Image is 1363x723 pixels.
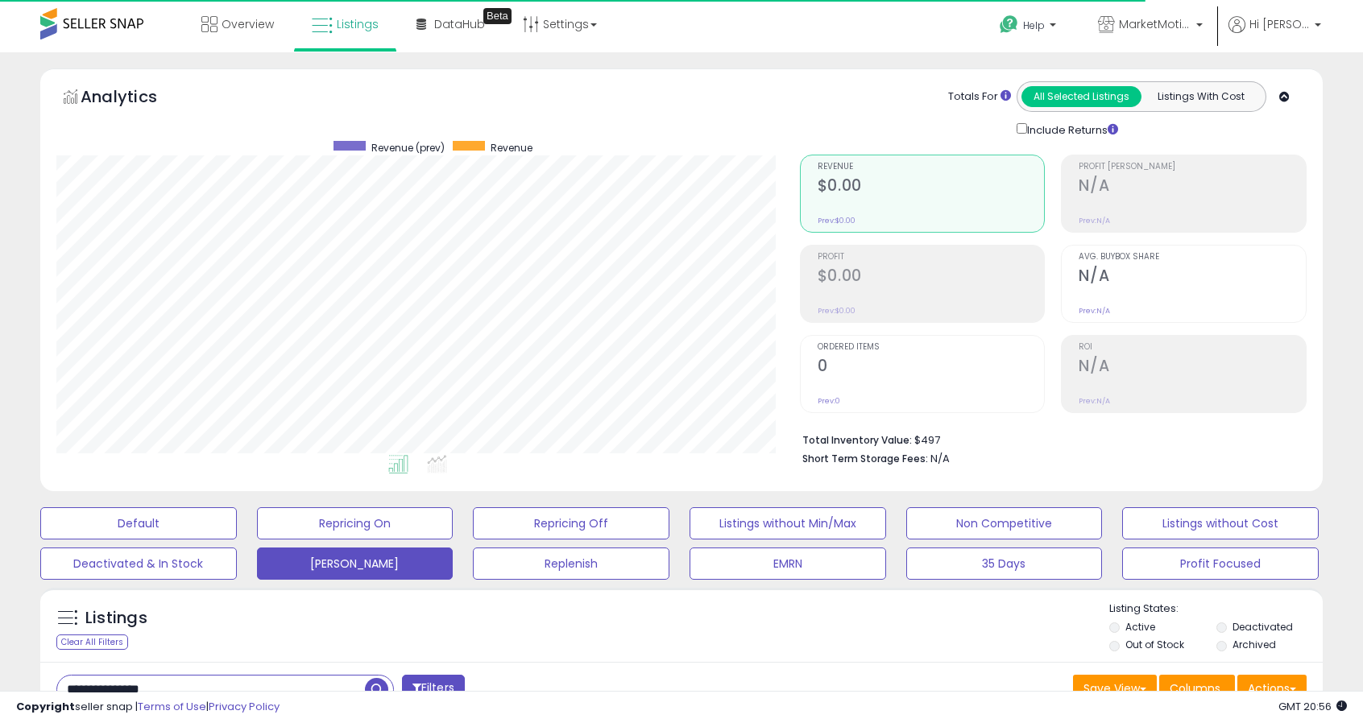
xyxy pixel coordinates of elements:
span: Help [1023,19,1045,32]
button: Profit Focused [1122,547,1319,580]
span: Profit [818,253,1045,262]
button: EMRN [690,547,886,580]
h5: Listings [85,607,147,630]
b: Short Term Storage Fees: [802,452,928,465]
i: Get Help [999,14,1019,35]
button: Deactivated & In Stock [40,547,237,580]
span: 2025-09-14 20:56 GMT [1278,699,1347,714]
label: Active [1125,620,1155,634]
h2: 0 [818,357,1045,378]
label: Archived [1232,638,1276,651]
span: Revenue [491,141,532,155]
a: Help [987,2,1072,52]
small: Prev: $0.00 [818,306,855,316]
button: 35 Days [906,547,1103,580]
h2: N/A [1079,357,1306,378]
span: Revenue [818,163,1045,171]
small: Prev: 0 [818,396,840,406]
a: Privacy Policy [209,699,280,714]
a: Terms of Use [138,699,206,714]
div: Clear All Filters [56,634,128,650]
a: Hi [PERSON_NAME] [1228,16,1321,52]
div: Include Returns [1005,120,1137,138]
div: Tooltip anchor [483,8,512,24]
span: Avg. Buybox Share [1079,253,1306,262]
span: Ordered Items [818,343,1045,352]
h2: N/A [1079,176,1306,198]
small: Prev: $0.00 [818,216,855,225]
span: Hi [PERSON_NAME] [1249,16,1310,32]
button: Listings without Cost [1122,507,1319,539]
label: Deactivated [1232,620,1293,634]
p: Listing States: [1109,601,1322,617]
h2: $0.00 [818,176,1045,198]
button: Filters [402,675,465,703]
small: Prev: N/A [1079,306,1110,316]
button: Listings without Min/Max [690,507,886,539]
button: Actions [1237,675,1307,702]
button: Listings With Cost [1141,86,1261,107]
span: Listings [337,16,379,32]
button: Default [40,507,237,539]
span: Overview [222,16,274,32]
h2: N/A [1079,266,1306,288]
span: ROI [1079,343,1306,352]
small: Prev: N/A [1079,396,1110,406]
button: Repricing On [257,507,454,539]
span: Revenue (prev) [371,141,445,155]
button: Repricing Off [473,507,669,539]
span: Profit [PERSON_NAME] [1079,163,1306,171]
button: Replenish [473,547,669,580]
button: Non Competitive [906,507,1103,539]
b: Total Inventory Value: [802,433,912,447]
button: All Selected Listings [1021,86,1141,107]
li: $497 [802,429,1295,448]
label: Out of Stock [1125,638,1184,651]
span: DataHub [434,16,485,32]
button: [PERSON_NAME] [257,547,454,580]
strong: Copyright [16,699,75,714]
div: Totals For [948,89,1011,105]
h2: $0.00 [818,266,1045,288]
span: MarketMotions [1119,16,1191,32]
h5: Analytics [81,85,188,112]
span: N/A [930,451,950,466]
small: Prev: N/A [1079,216,1110,225]
div: seller snap | | [16,700,280,715]
span: Columns [1170,680,1220,696]
button: Save View [1073,675,1157,702]
button: Columns [1159,675,1235,702]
